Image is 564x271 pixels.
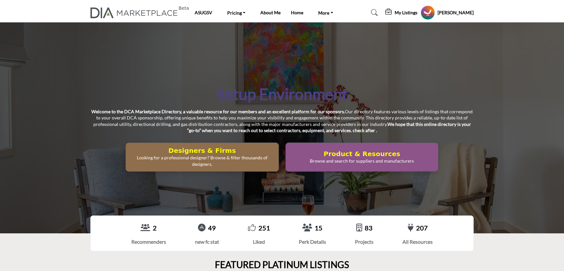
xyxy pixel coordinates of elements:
[153,224,157,232] a: 2
[315,224,322,232] a: 15
[291,10,303,15] a: Home
[438,9,474,16] h5: [PERSON_NAME]
[288,150,437,158] h2: Product & Resources
[421,6,435,20] button: Show hide supplier dropdown
[385,9,417,17] div: My Listings
[260,10,281,15] a: About Me
[365,7,382,18] a: Search
[248,224,256,231] i: Go to Liked
[355,238,374,246] div: Projects
[223,8,250,17] a: Pricing
[248,238,270,246] div: Liked
[285,142,439,172] button: Product & Resources Browse and search for suppliers and manufacturers
[140,224,150,232] a: View Recommenders
[128,154,277,167] p: Looking for a professional designer? Browse & filter thousands of designers.
[125,142,279,172] button: Designers & Firms Looking for a professional designer? Browse & filter thousands of designers.
[314,8,338,17] a: More
[258,224,270,232] a: 251
[208,224,216,232] a: 49
[195,10,212,15] a: ASUGSV
[402,238,433,246] div: All Resources
[91,109,345,114] strong: Welcome to the DCA Marketplace Directory, a valuable resource for our members and an excellent pl...
[131,238,166,246] div: Recommenders
[195,238,219,246] div: new fc stat
[416,224,428,232] a: 207
[365,224,373,232] a: 83
[178,6,189,11] h6: Beta
[299,238,326,246] div: Perk Details
[90,7,181,18] a: Beta
[395,10,417,16] h5: My Listings
[216,84,348,104] h1: Setup Environment
[215,259,349,270] h2: FEATURED PLATINUM LISTINGS
[90,7,181,18] img: Site Logo
[288,158,437,164] p: Browse and search for suppliers and manufacturers
[90,108,474,134] p: Our directory features various levels of listings that correspond to your overall DCA sponsorship...
[128,147,277,154] h2: Designers & Firms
